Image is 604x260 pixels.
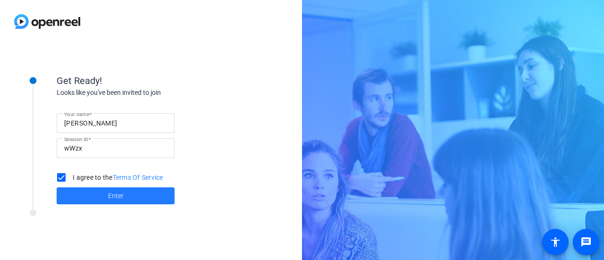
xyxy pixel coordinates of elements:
label: I agree to the [71,173,163,182]
mat-icon: accessibility [550,236,561,248]
span: Enter [108,191,124,201]
mat-label: Your name [64,111,89,117]
div: Get Ready! [57,74,245,88]
a: Terms Of Service [113,174,163,181]
div: Looks like you've been invited to join [57,88,245,98]
mat-icon: message [580,236,592,248]
button: Enter [57,187,175,204]
mat-label: Session ID [64,136,88,142]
